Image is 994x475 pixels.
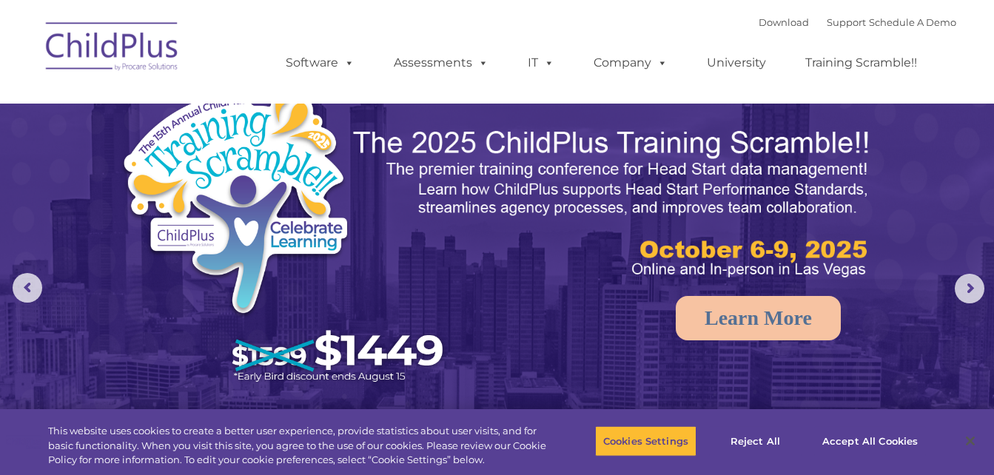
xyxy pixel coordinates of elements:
[379,48,503,78] a: Assessments
[206,158,269,169] span: Phone number
[513,48,569,78] a: IT
[206,98,251,109] span: Last name
[709,425,802,457] button: Reject All
[954,425,987,457] button: Close
[48,424,547,468] div: This website uses cookies to create a better user experience, provide statistics about user visit...
[759,16,956,28] font: |
[271,48,369,78] a: Software
[759,16,809,28] a: Download
[827,16,866,28] a: Support
[692,48,781,78] a: University
[676,296,841,340] a: Learn More
[869,16,956,28] a: Schedule A Demo
[814,425,926,457] button: Accept All Cookies
[579,48,682,78] a: Company
[790,48,932,78] a: Training Scramble!!
[595,425,696,457] button: Cookies Settings
[38,12,187,86] img: ChildPlus by Procare Solutions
